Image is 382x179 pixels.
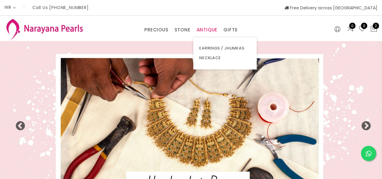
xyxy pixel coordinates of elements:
button: 2 [370,25,377,33]
button: Previous [15,121,21,127]
span: 0 [361,23,367,29]
button: Next [361,121,367,127]
span: 0 [349,23,355,29]
a: ANTIQUE [196,25,217,34]
p: Call Us [PHONE_NUMBER] [32,5,89,10]
a: GIFTS [223,25,238,34]
span: 2 [373,23,379,29]
span: Free Delivery across [GEOGRAPHIC_DATA] [284,5,377,11]
a: 0 [347,25,354,33]
a: NECKLACE [199,53,251,63]
a: EARRINGS / JHUMKAS [199,43,251,53]
a: STONE [174,25,190,34]
a: PRECIOUS [144,25,168,34]
a: 0 [358,25,366,33]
